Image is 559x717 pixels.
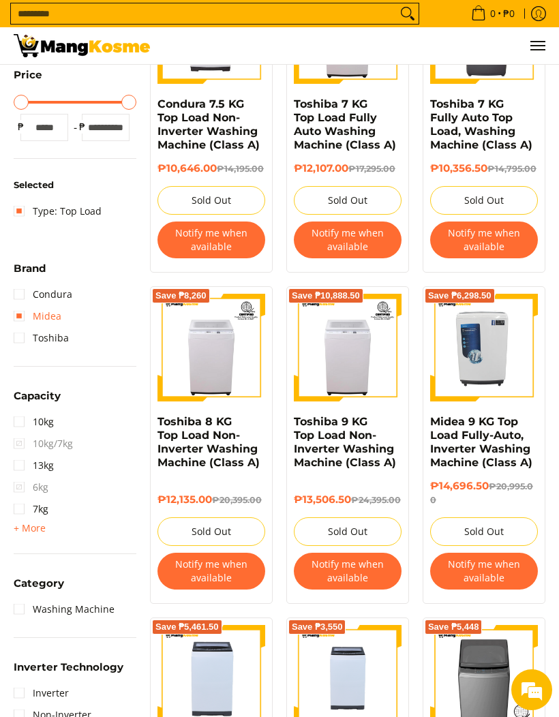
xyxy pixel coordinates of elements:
[14,578,64,588] span: Category
[14,305,61,327] a: Midea
[155,623,219,631] span: Save ₱5,461.50
[294,294,402,401] img: Toshiba 9 KG Top Load Non-Inverter Washing Machine (Class A)
[428,623,479,631] span: Save ₱5,448
[14,70,42,90] summary: Open
[430,162,538,176] h6: ₱10,356.50
[14,662,123,672] span: Inverter Technology
[14,433,73,455] span: 10kg/7kg
[164,27,545,64] nav: Main Menu
[14,523,46,534] span: + More
[467,6,519,21] span: •
[200,420,247,438] em: Submit
[157,415,260,469] a: Toshiba 8 KG Top Load Non-Inverter Washing Machine (Class A)
[430,553,538,590] button: Notify me when available
[294,97,396,151] a: Toshiba 7 KG Top Load Fully Auto Washing Machine (Class A)
[14,411,54,433] a: 10kg
[157,162,265,176] h6: ₱10,646.00
[14,455,54,476] a: 13kg
[29,172,238,309] span: We are offline. Please leave us a message.
[294,493,402,507] h6: ₱13,506.50
[529,27,545,64] button: Menu
[14,598,115,620] a: Washing Machine
[14,391,61,411] summary: Open
[430,186,538,215] button: Sold Out
[14,391,61,401] span: Capacity
[157,553,265,590] button: Notify me when available
[430,480,538,507] h6: ₱14,696.50
[14,263,46,284] summary: Open
[501,9,517,18] span: ₱0
[157,493,265,507] h6: ₱12,135.00
[487,164,537,174] del: ₱14,795.00
[14,200,102,222] a: Type: Top Load
[157,294,265,401] img: Toshiba 8 KG Top Load Non-Inverter Washing Machine (Class A)
[217,164,264,174] del: ₱14,195.00
[14,263,46,273] span: Brand
[14,498,48,520] a: 7kg
[351,495,401,505] del: ₱24,395.00
[488,9,498,18] span: 0
[157,517,265,546] button: Sold Out
[430,294,538,401] img: Midea 9 KG Top Load Fully-Auto, Inverter Washing Machine (Class A)
[14,284,72,305] a: Condura
[14,476,48,498] span: 6kg
[428,292,492,300] span: Save ₱6,298.50
[294,222,402,258] button: Notify me when available
[75,120,89,134] span: ₱
[7,372,260,420] textarea: Type your message and click 'Submit'
[294,517,402,546] button: Sold Out
[294,186,402,215] button: Sold Out
[294,553,402,590] button: Notify me when available
[14,520,46,536] summary: Open
[212,495,262,505] del: ₱20,395.00
[430,222,538,258] button: Notify me when available
[292,623,343,631] span: Save ₱3,550
[294,162,402,176] h6: ₱12,107.00
[157,222,265,258] button: Notify me when available
[155,292,207,300] span: Save ₱8,260
[224,7,256,40] div: Minimize live chat window
[14,662,123,682] summary: Open
[14,120,27,134] span: ₱
[294,415,396,469] a: Toshiba 9 KG Top Load Non-Inverter Washing Machine (Class A)
[430,517,538,546] button: Sold Out
[71,76,229,94] div: Leave a message
[157,97,260,151] a: Condura 7.5 KG Top Load Non-Inverter Washing Machine (Class A)
[14,327,69,349] a: Toshiba
[164,27,545,64] ul: Customer Navigation
[430,481,533,505] del: ₱20,995.00
[14,179,136,190] h6: Selected
[430,415,532,469] a: Midea 9 KG Top Load Fully-Auto, Inverter Washing Machine (Class A)
[14,34,150,57] img: Washing Machines l Mang Kosme: Home Appliances Warehouse Sale Partner Top Load
[157,186,265,215] button: Sold Out
[348,164,395,174] del: ₱17,295.00
[14,682,69,704] a: Inverter
[292,292,360,300] span: Save ₱10,888.50
[14,578,64,598] summary: Open
[430,97,532,151] a: Toshiba 7 KG Fully Auto Top Load, Washing Machine (Class A)
[397,3,419,24] button: Search
[14,70,42,80] span: Price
